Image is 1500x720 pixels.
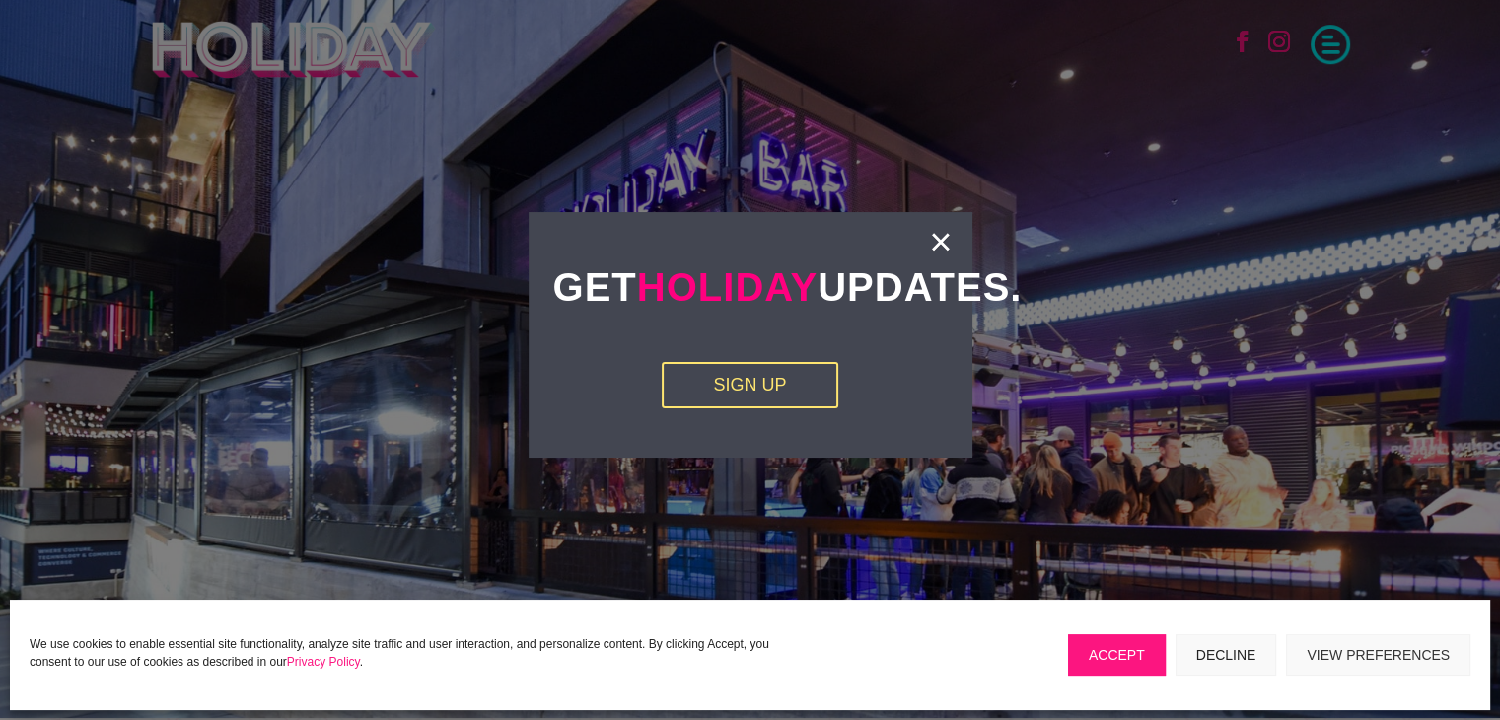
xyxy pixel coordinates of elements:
button: Decline [1176,634,1277,676]
button: Accept [1068,634,1166,676]
button: View preferences [1286,634,1470,676]
span: Holiday [637,265,818,309]
a: Sign Up [662,362,837,409]
a: Privacy Policy [287,655,360,669]
h2: Get Updates. [553,261,948,323]
a: × [929,232,952,252]
p: We use cookies to enable essential site functionality, analyze site traffic and user interaction,... [30,635,793,671]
